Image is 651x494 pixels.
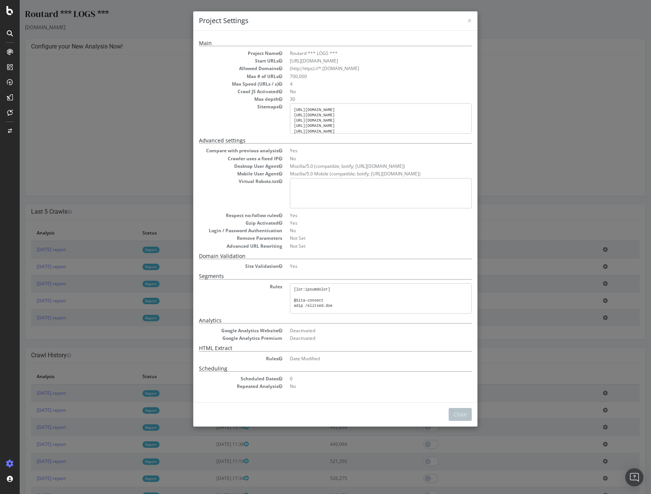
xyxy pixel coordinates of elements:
dt: Virtual Robots.txt [179,178,263,184]
dd: Not Set [270,243,452,249]
dt: Repeated Analysis [179,383,263,389]
h5: Segments [179,273,452,279]
dd: 30 [270,96,452,102]
dd: No [270,227,452,234]
dd: [URL][DOMAIN_NAME] [270,58,452,64]
h5: HTML Extract [179,345,452,351]
dt: Login / Password Authentication [179,227,263,234]
dd: 700,000 [270,73,452,80]
dt: Crawl JS Activated [179,88,263,95]
h5: Main [179,40,452,46]
h5: Advanced settings [179,138,452,144]
dd: Yes [270,147,452,154]
h5: Scheduling [179,366,452,372]
dt: Compare with previous analysis [179,147,263,154]
h5: Analytics [179,317,452,324]
dt: Rules [179,355,263,362]
dd: Not Set [270,235,452,241]
h4: Project Settings [179,16,452,26]
dt: Start URLs [179,58,263,64]
li: (http|https)://*.[DOMAIN_NAME] [270,65,452,72]
dt: Respect no-follow rules [179,212,263,219]
dt: Remove Parameters [179,235,263,241]
div: Open Intercom Messenger [625,468,643,486]
dt: Crawler uses a fixed IP [179,155,263,162]
dt: Gzip Activated [179,220,263,226]
dd: No [270,383,452,389]
dd: Yes [270,212,452,219]
dd: Yes [270,220,452,226]
h5: Domain Validation [179,253,452,259]
dt: Project Name [179,50,263,56]
span: × [448,15,452,26]
dd: Yes [270,263,452,269]
dt: Scheduled Dates [179,375,263,382]
dd: Mozilla/5.0 (compatible; botify; [URL][DOMAIN_NAME]) [270,163,452,169]
dt: Google Analytics Website [179,327,263,334]
pre: [lor:ipsumdolor] @Sita-consect adip /elitsed.doe @Tempor/Incidi ut ( labo *.etd magn *.ali enim *... [270,283,452,314]
dt: Rules [179,283,263,290]
dt: Google Analytics Premium [179,335,263,341]
pre: [URL][DOMAIN_NAME] [URL][DOMAIN_NAME] [URL][DOMAIN_NAME] [URL][DOMAIN_NAME] [URL][DOMAIN_NAME] [U... [270,103,452,134]
dd: No [270,155,452,162]
dd: Mozilla/5.0 Mobile (compatible; botify; [URL][DOMAIN_NAME]) [270,170,452,177]
dt: Max # of URLs [179,73,263,80]
dt: Max Speed (URLs / s) [179,81,263,87]
dd: Deactivated [270,327,452,334]
dt: Sitemaps [179,103,263,110]
dd: 4 [270,81,452,87]
dt: Allowed Domains [179,65,263,72]
dd: No [270,88,452,95]
dd: 0 [270,375,452,382]
dt: Desktop User Agent [179,163,263,169]
dt: Max depth [179,96,263,102]
dt: Advanced URL Rewriting [179,243,263,249]
button: Close [429,408,452,421]
dd: Deactivated [270,335,452,341]
dd: Date Modified [270,355,452,362]
dt: Mobile User Agent [179,170,263,177]
dt: Site Validation [179,263,263,269]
